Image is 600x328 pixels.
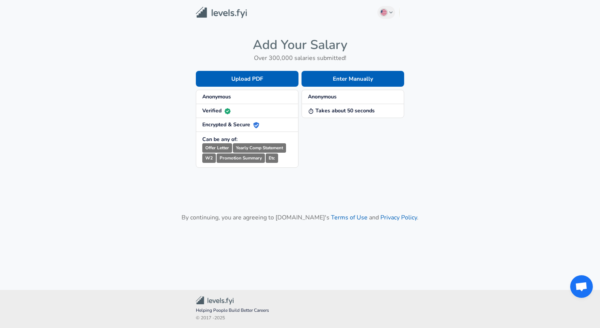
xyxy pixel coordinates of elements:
span: Helping People Build Better Careers [196,307,404,314]
img: Levels.fyi [196,7,247,18]
strong: Takes about 50 seconds [308,107,375,114]
img: Levels.fyi Community [196,296,234,305]
h6: Over 300,000 salaries submitted! [196,53,404,63]
small: W2 [202,153,216,163]
h4: Add Your Salary [196,37,404,53]
strong: Encrypted & Secure [202,121,259,128]
button: Upload PDF [196,71,298,87]
strong: Can be any of: [202,136,237,143]
span: © 2017 - 2025 [196,314,404,322]
small: Yearly Comp Statement [233,143,286,153]
strong: Anonymous [308,93,337,100]
strong: Verified [202,107,231,114]
small: Promotion Summary [217,153,265,163]
button: English (US) [377,6,395,19]
button: Enter Manually [302,71,404,87]
div: Otwarty czat [570,275,593,298]
small: Offer Letter [202,143,232,153]
img: English (US) [381,9,387,15]
a: Privacy Policy [380,213,417,222]
strong: Anonymous [202,93,231,100]
a: Terms of Use [331,213,368,222]
small: Etc [266,153,278,163]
